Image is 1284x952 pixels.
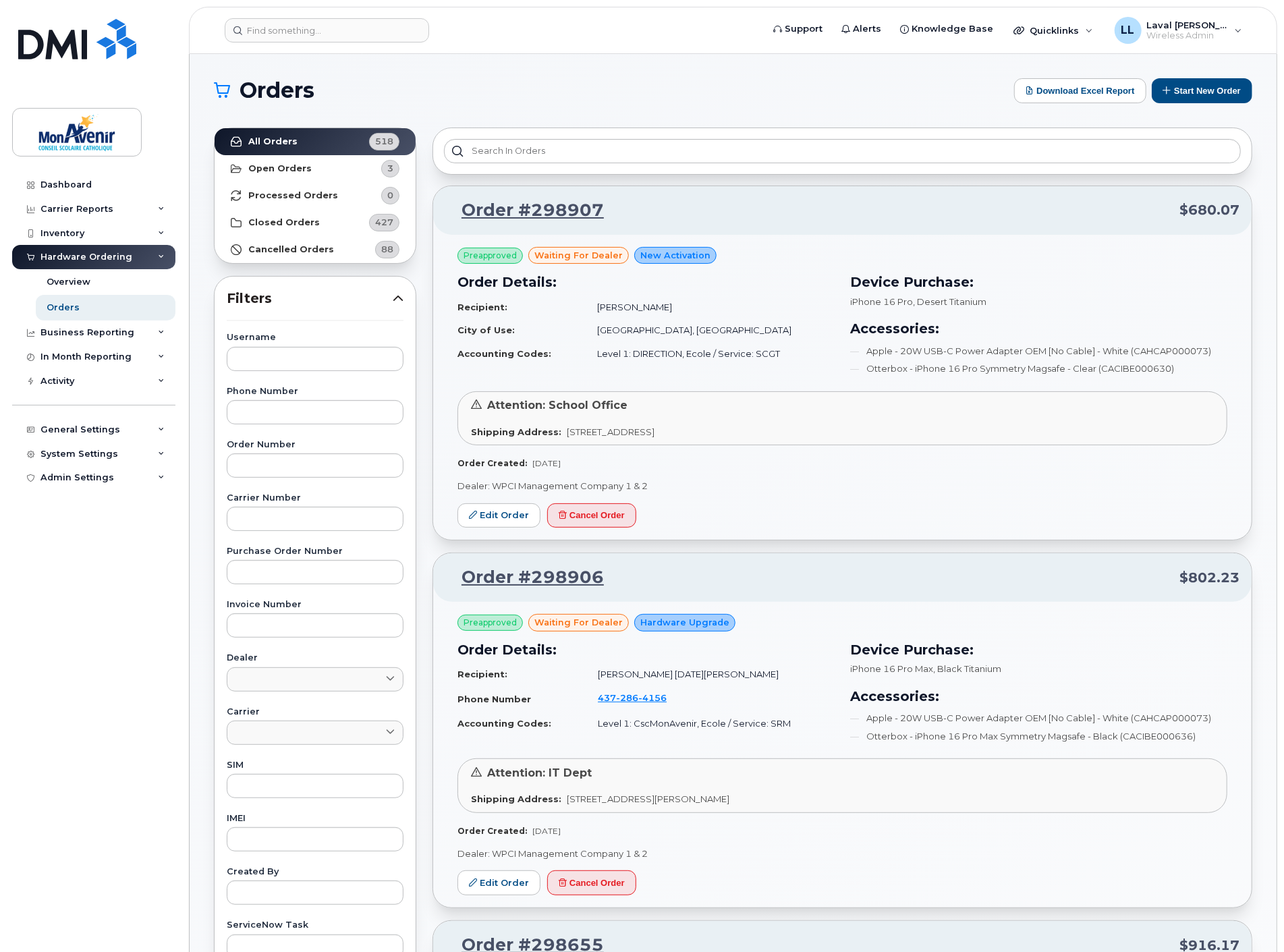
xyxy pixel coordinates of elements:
span: [DATE] [532,458,561,468]
label: Carrier Number [227,494,403,503]
li: Otterbox - iPhone 16 Pro Symmetry Magsafe - Clear (CACIBE000630) [851,362,1228,375]
span: Attention: IT Dept [487,766,592,779]
label: Username [227,333,403,342]
span: 88 [381,243,393,256]
a: Order #298906 [445,565,604,590]
label: Purchase Order Number [227,547,403,556]
p: Dealer: WPCI Management Company 1 & 2 [457,847,1227,860]
strong: Accounting Codes: [457,718,551,729]
h3: Order Details: [457,272,835,292]
button: Download Excel Report [1014,78,1146,103]
td: [PERSON_NAME] [DATE][PERSON_NAME] [586,663,834,686]
td: Level 1: CscMonAvenir, Ecole / Service: SRM [586,712,834,735]
span: [DATE] [532,826,561,836]
span: [STREET_ADDRESS] [567,426,654,437]
strong: Closed Orders [248,217,320,228]
strong: Cancelled Orders [248,244,334,255]
h3: Device Purchase: [851,640,1228,660]
a: Order #298907 [445,198,604,223]
span: Filters [227,289,393,308]
button: Start New Order [1152,78,1252,103]
span: iPhone 16 Pro Max [851,663,934,674]
span: $802.23 [1179,568,1239,588]
a: Cancelled Orders88 [215,236,416,263]
h3: Order Details: [457,640,835,660]
label: Dealer [227,654,403,663]
a: All Orders518 [215,128,416,155]
span: 518 [375,135,393,148]
li: Apple - 20W USB-C Power Adapter OEM [No Cable] - White (CAHCAP000073) [851,712,1228,725]
strong: Accounting Codes: [457,348,551,359]
a: Edit Order [457,503,540,528]
label: IMEI [227,814,403,823]
a: Closed Orders427 [215,209,416,236]
label: Invoice Number [227,600,403,609]
label: Carrier [227,708,403,717]
span: New Activation [640,249,710,262]
button: Cancel Order [547,870,636,895]
h3: Accessories: [851,686,1228,706]
span: waiting for dealer [534,249,623,262]
a: Open Orders3 [215,155,416,182]
span: Hardware Upgrade [640,616,729,629]
label: Phone Number [227,387,403,396]
p: Dealer: WPCI Management Company 1 & 2 [457,480,1227,493]
span: 427 [375,216,393,229]
span: [STREET_ADDRESS][PERSON_NAME] [567,793,729,804]
button: Cancel Order [547,503,636,528]
span: Preapproved [464,250,517,262]
a: Edit Order [457,870,540,895]
span: $680.07 [1179,200,1239,220]
strong: Order Created: [457,458,527,468]
strong: Phone Number [457,694,531,704]
span: , Desert Titanium [914,296,987,307]
span: 4156 [638,692,667,703]
li: Apple - 20W USB-C Power Adapter OEM [No Cable] - White (CAHCAP000073) [851,345,1228,358]
span: 437 [598,692,667,703]
label: SIM [227,761,403,770]
span: iPhone 16 Pro [851,296,914,307]
a: Processed Orders0 [215,182,416,209]
strong: Recipient: [457,669,507,679]
td: [GEOGRAPHIC_DATA], [GEOGRAPHIC_DATA] [585,318,834,342]
strong: Open Orders [248,163,312,174]
strong: Order Created: [457,826,527,836]
h3: Device Purchase: [851,272,1228,292]
input: Search in orders [444,139,1241,163]
strong: City of Use: [457,325,515,335]
strong: Shipping Address: [471,426,561,437]
strong: Processed Orders [248,190,338,201]
h3: Accessories: [851,318,1228,339]
span: Attention: School Office [487,399,627,412]
label: ServiceNow Task [227,921,403,930]
td: Level 1: DIRECTION, Ecole / Service: SCGT [585,342,834,366]
span: waiting for dealer [534,616,623,629]
label: Order Number [227,441,403,449]
span: , Black Titanium [934,663,1002,674]
strong: All Orders [248,136,298,147]
strong: Shipping Address: [471,793,561,804]
span: Preapproved [464,617,517,629]
span: 286 [616,692,638,703]
a: 4372864156 [598,692,683,703]
span: Orders [240,80,314,101]
span: 3 [387,162,393,175]
li: Otterbox - iPhone 16 Pro Max Symmetry Magsafe - Black (CACIBE000636) [851,730,1228,743]
td: [PERSON_NAME] [585,296,834,319]
label: Created By [227,868,403,876]
span: 0 [387,189,393,202]
strong: Recipient: [457,302,507,312]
